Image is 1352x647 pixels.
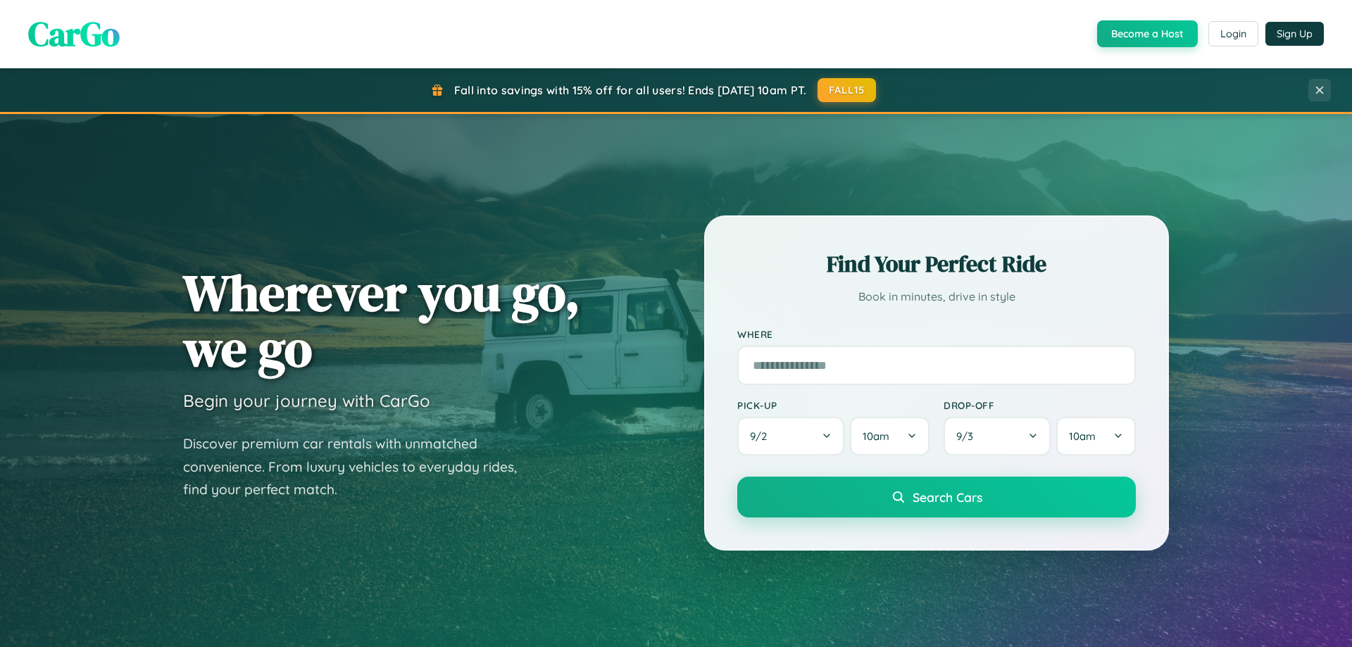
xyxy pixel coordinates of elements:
[944,417,1051,456] button: 9/3
[1265,22,1324,46] button: Sign Up
[28,11,120,57] span: CarGo
[737,287,1136,307] p: Book in minutes, drive in style
[454,83,807,97] span: Fall into savings with 15% off for all users! Ends [DATE] 10am PT.
[750,429,774,443] span: 9 / 2
[913,489,982,505] span: Search Cars
[956,429,980,443] span: 9 / 3
[850,417,930,456] button: 10am
[818,78,877,102] button: FALL15
[944,399,1136,411] label: Drop-off
[183,265,580,376] h1: Wherever you go, we go
[863,429,889,443] span: 10am
[183,390,430,411] h3: Begin your journey with CarGo
[737,417,844,456] button: 9/2
[1056,417,1136,456] button: 10am
[183,432,535,501] p: Discover premium car rentals with unmatched convenience. From luxury vehicles to everyday rides, ...
[737,249,1136,279] h2: Find Your Perfect Ride
[737,477,1136,517] button: Search Cars
[1069,429,1096,443] span: 10am
[1208,21,1258,46] button: Login
[1097,20,1198,47] button: Become a Host
[737,399,930,411] label: Pick-up
[737,328,1136,340] label: Where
